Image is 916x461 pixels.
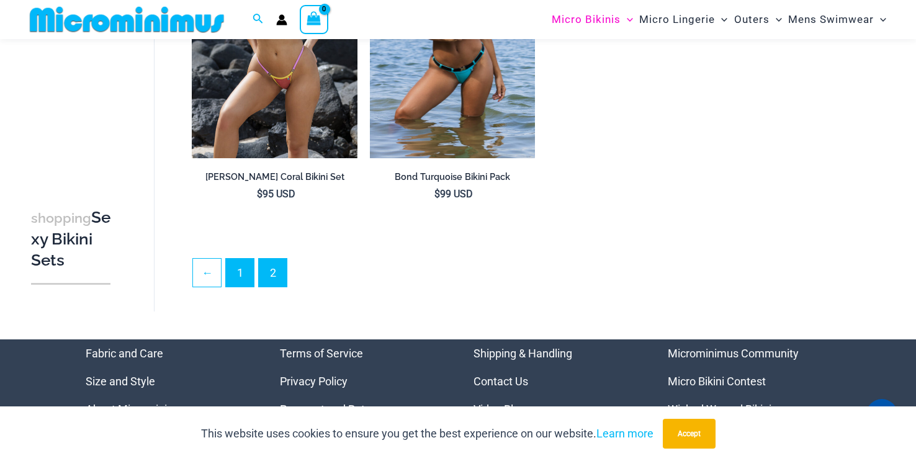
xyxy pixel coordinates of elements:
span: Menu Toggle [715,4,727,35]
a: View Shopping Cart, empty [300,5,328,34]
a: Micro LingerieMenu ToggleMenu Toggle [636,4,730,35]
aside: Footer Widget 3 [474,339,637,423]
h3: Sexy Bikini Sets [31,207,110,271]
a: Search icon link [253,12,264,27]
a: Bond Turquoise Bikini Pack [370,171,535,187]
span: Micro Lingerie [639,4,715,35]
a: Contact Us [474,375,528,388]
nav: Product Pagination [192,258,891,294]
nav: Menu [86,339,249,423]
a: [PERSON_NAME] Coral Bikini Set [192,171,357,187]
span: Micro Bikinis [552,4,621,35]
a: Account icon link [276,14,287,25]
span: shopping [31,210,91,226]
aside: Footer Widget 2 [280,339,443,423]
a: Payment and Returns [280,403,387,416]
a: OutersMenu ToggleMenu Toggle [731,4,785,35]
h2: [PERSON_NAME] Coral Bikini Set [192,171,357,183]
a: Size and Style [86,375,155,388]
p: This website uses cookies to ensure you get the best experience on our website. [201,424,653,443]
span: $ [257,188,263,200]
nav: Menu [474,339,637,423]
nav: Menu [668,339,831,423]
a: Page 1 [226,259,254,287]
span: $ [434,188,440,200]
a: Terms of Service [280,347,363,360]
span: Menu Toggle [621,4,633,35]
a: Shipping & Handling [474,347,572,360]
a: Fabric and Care [86,347,163,360]
a: Wicked Weasel Bikinis [668,403,777,416]
span: Menu Toggle [874,4,886,35]
span: Menu Toggle [770,4,782,35]
img: MM SHOP LOGO FLAT [25,6,229,34]
button: Accept [663,419,716,449]
a: Microminimus Community [668,347,799,360]
a: Micro BikinisMenu ToggleMenu Toggle [549,4,636,35]
a: Learn more [596,427,653,440]
aside: Footer Widget 4 [668,339,831,423]
bdi: 99 USD [434,188,473,200]
a: Micro Bikini Contest [668,375,766,388]
span: Page 2 [259,259,287,287]
span: Mens Swimwear [788,4,874,35]
a: About Microminimus [86,403,189,416]
bdi: 95 USD [257,188,295,200]
nav: Menu [280,339,443,423]
aside: Footer Widget 1 [86,339,249,423]
nav: Site Navigation [547,2,891,37]
span: Outers [734,4,770,35]
a: Privacy Policy [280,375,348,388]
a: Video Blog [474,403,526,416]
a: Mens SwimwearMenu ToggleMenu Toggle [785,4,889,35]
h2: Bond Turquoise Bikini Pack [370,171,535,183]
a: ← [193,259,221,287]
